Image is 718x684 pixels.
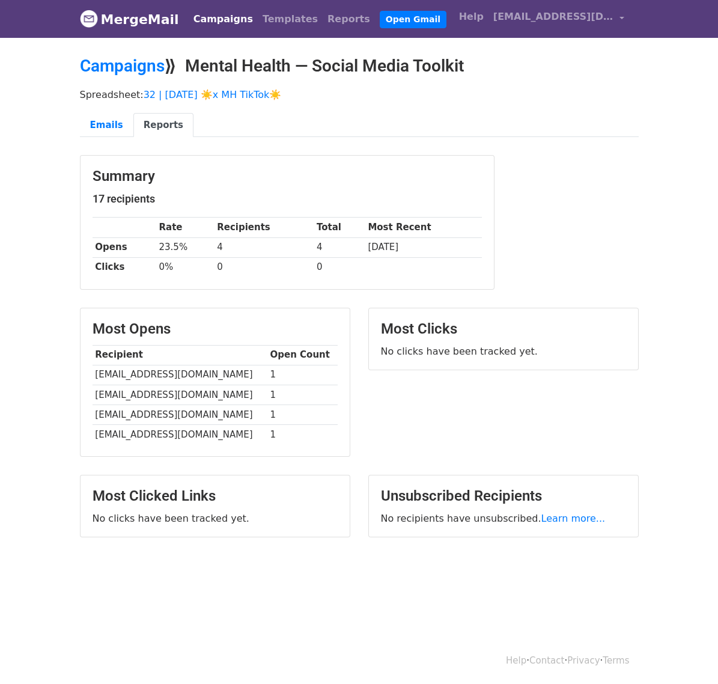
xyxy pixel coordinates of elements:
[529,655,564,666] a: Contact
[541,513,606,524] a: Learn more...
[80,10,98,28] img: MergeMail logo
[93,345,267,365] th: Recipient
[314,237,365,257] td: 4
[381,512,626,525] p: No recipients have unsubscribed.
[381,320,626,338] h3: Most Clicks
[493,10,613,24] span: [EMAIL_ADDRESS][DOMAIN_NAME]
[80,88,639,101] p: Spreadsheet:
[144,89,282,100] a: 32 | [DATE] ☀️x MH TikTok☀️
[267,405,338,424] td: 1
[488,5,629,33] a: [EMAIL_ADDRESS][DOMAIN_NAME]
[80,7,179,32] a: MergeMail
[454,5,488,29] a: Help
[156,237,214,257] td: 23.5%
[381,345,626,358] p: No clicks have been tracked yet.
[80,113,133,138] a: Emails
[658,626,718,684] iframe: Chat Widget
[381,487,626,505] h3: Unsubscribed Recipients
[189,7,258,31] a: Campaigns
[93,192,482,206] h5: 17 recipients
[603,655,629,666] a: Terms
[506,655,526,666] a: Help
[267,345,338,365] th: Open Count
[93,320,338,338] h3: Most Opens
[93,405,267,424] td: [EMAIL_ADDRESS][DOMAIN_NAME]
[133,113,193,138] a: Reports
[267,365,338,385] td: 1
[214,237,314,257] td: 4
[365,218,482,237] th: Most Recent
[267,424,338,444] td: 1
[323,7,375,31] a: Reports
[93,385,267,405] td: [EMAIL_ADDRESS][DOMAIN_NAME]
[80,56,165,76] a: Campaigns
[380,11,446,28] a: Open Gmail
[214,218,314,237] th: Recipients
[267,385,338,405] td: 1
[314,218,365,237] th: Total
[93,487,338,505] h3: Most Clicked Links
[93,512,338,525] p: No clicks have been tracked yet.
[258,7,323,31] a: Templates
[93,424,267,444] td: [EMAIL_ADDRESS][DOMAIN_NAME]
[93,168,482,185] h3: Summary
[156,257,214,277] td: 0%
[365,237,482,257] td: [DATE]
[93,365,267,385] td: [EMAIL_ADDRESS][DOMAIN_NAME]
[567,655,600,666] a: Privacy
[93,237,156,257] th: Opens
[214,257,314,277] td: 0
[314,257,365,277] td: 0
[156,218,214,237] th: Rate
[93,257,156,277] th: Clicks
[80,56,639,76] h2: ⟫ Mental Health — Social Media Toolkit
